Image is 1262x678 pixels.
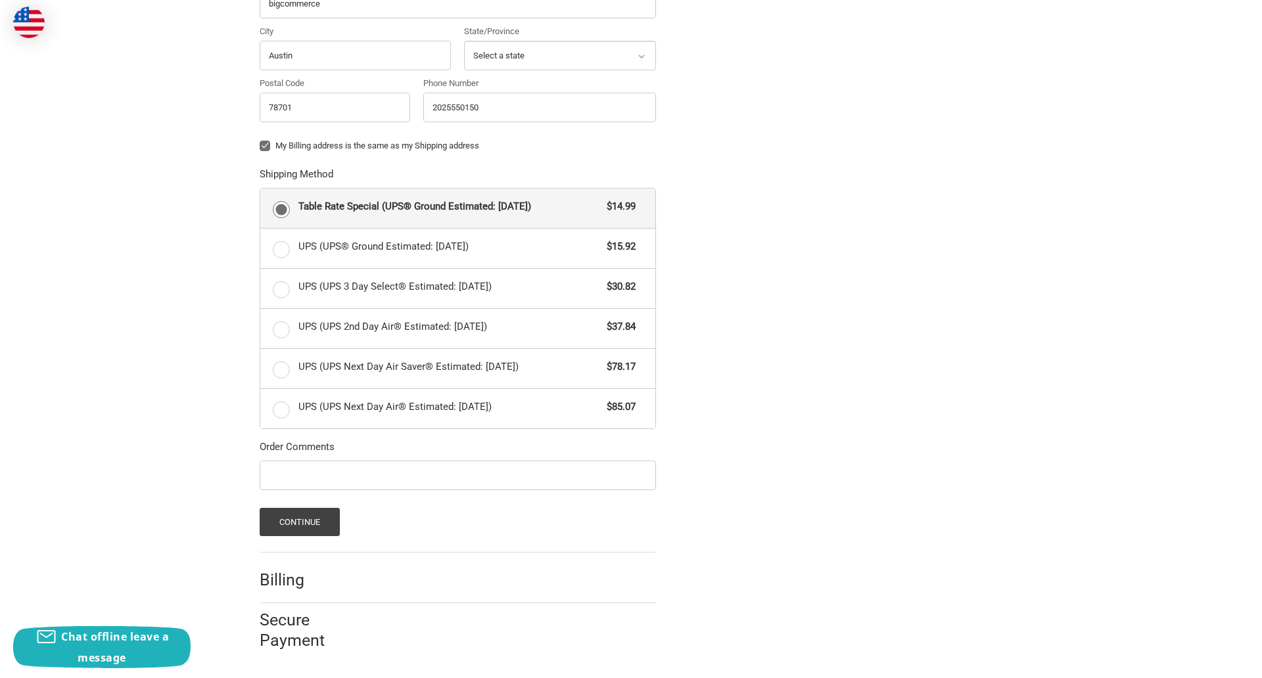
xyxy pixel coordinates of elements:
[13,7,45,38] img: duty and tax information for United States
[601,239,636,254] span: $15.92
[260,570,337,590] h2: Billing
[601,279,636,294] span: $30.82
[423,77,656,90] label: Phone Number
[601,399,636,415] span: $85.07
[464,25,656,38] label: State/Province
[298,319,601,334] span: UPS (UPS 2nd Day Air® Estimated: [DATE])
[298,399,601,415] span: UPS (UPS Next Day Air® Estimated: [DATE])
[260,141,656,151] label: My Billing address is the same as my Shipping address
[298,239,601,254] span: UPS (UPS® Ground Estimated: [DATE])
[260,77,411,90] label: Postal Code
[61,629,169,665] span: Chat offline leave a message
[260,610,348,651] h2: Secure Payment
[298,199,601,214] span: Table Rate Special (UPS® Ground Estimated: [DATE])
[298,359,601,374] span: UPS (UPS Next Day Air Saver® Estimated: [DATE])
[260,508,340,536] button: Continue
[260,440,335,461] legend: Order Comments
[260,25,452,38] label: City
[13,626,191,668] button: Chat offline leave a message
[601,199,636,214] span: $14.99
[601,319,636,334] span: $37.84
[110,6,151,18] span: Checkout
[601,359,636,374] span: $78.17
[298,279,601,294] span: UPS (UPS 3 Day Select® Estimated: [DATE])
[260,167,333,188] legend: Shipping Method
